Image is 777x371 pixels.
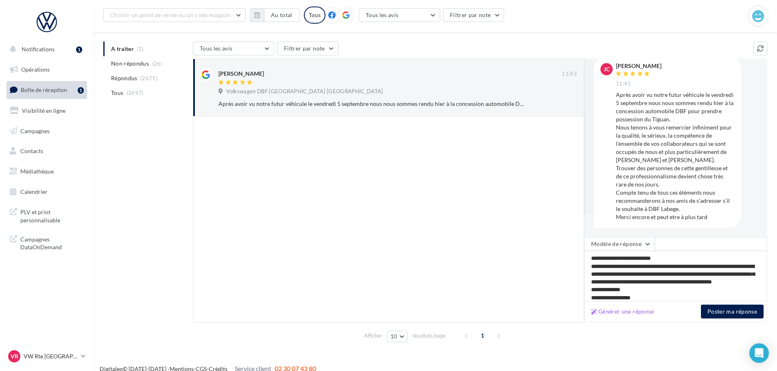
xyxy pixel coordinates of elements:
[24,352,78,360] p: VW Rte [GEOGRAPHIC_DATA]
[11,352,18,360] span: VR
[111,89,123,97] span: Tous
[5,143,89,160] a: Contacts
[412,332,446,340] span: résultats/page
[21,66,50,73] span: Opérations
[604,65,610,73] span: JC
[103,8,246,22] button: Choisir un point de vente ou un code magasin
[111,74,138,82] span: Répondus
[364,332,382,340] span: Afficher
[476,329,489,342] span: 1
[22,107,65,114] span: Visibilité en ligne
[140,75,157,81] span: (2671)
[5,81,89,99] a: Boîte de réception1
[5,183,89,200] a: Calendrier
[304,7,325,24] div: Tous
[226,88,383,95] span: Volkswagen DBF [GEOGRAPHIC_DATA] [GEOGRAPHIC_DATA]
[264,8,299,22] button: Au total
[250,8,299,22] button: Au total
[111,59,149,68] span: Non répondus
[701,305,764,318] button: Poster ma réponse
[218,70,264,78] div: [PERSON_NAME]
[277,42,338,55] button: Filtrer par note
[5,61,89,78] a: Opérations
[562,70,577,78] span: 11:43
[20,127,50,134] span: Campagnes
[22,46,55,53] span: Notifications
[5,102,89,119] a: Visibilité en ligne
[20,206,84,224] span: PLV et print personnalisable
[193,42,274,55] button: Tous les avis
[20,147,43,154] span: Contacts
[20,234,84,251] span: Campagnes DataOnDemand
[584,237,655,251] button: Modèle de réponse
[5,231,89,255] a: Campagnes DataOnDemand
[200,45,233,52] span: Tous les avis
[76,46,82,53] div: 1
[152,60,162,67] span: (26)
[5,41,85,58] button: Notifications 1
[20,168,54,175] span: Médiathèque
[749,343,769,363] div: Open Intercom Messenger
[5,203,89,227] a: PLV et print personnalisable
[359,8,440,22] button: Tous les avis
[387,331,408,342] button: 10
[7,349,87,364] a: VR VW Rte [GEOGRAPHIC_DATA]
[218,100,524,108] div: Après avoir vu notre futur véhicule le vendredi 5 septembre nous nous sommes rendu hier à la conc...
[21,86,67,93] span: Boîte de réception
[366,11,399,18] span: Tous les avis
[443,8,504,22] button: Filtrer par note
[78,87,84,94] div: 1
[127,90,144,96] span: (2697)
[616,80,631,88] span: 11:43
[5,163,89,180] a: Médiathèque
[616,91,735,221] div: Après avoir vu notre futur véhicule le vendredi 5 septembre nous nous sommes rendu hier à la conc...
[616,63,661,69] div: [PERSON_NAME]
[5,123,89,140] a: Campagnes
[110,11,231,18] span: Choisir un point de vente ou un code magasin
[391,333,397,340] span: 10
[20,188,48,195] span: Calendrier
[588,307,657,316] button: Générer une réponse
